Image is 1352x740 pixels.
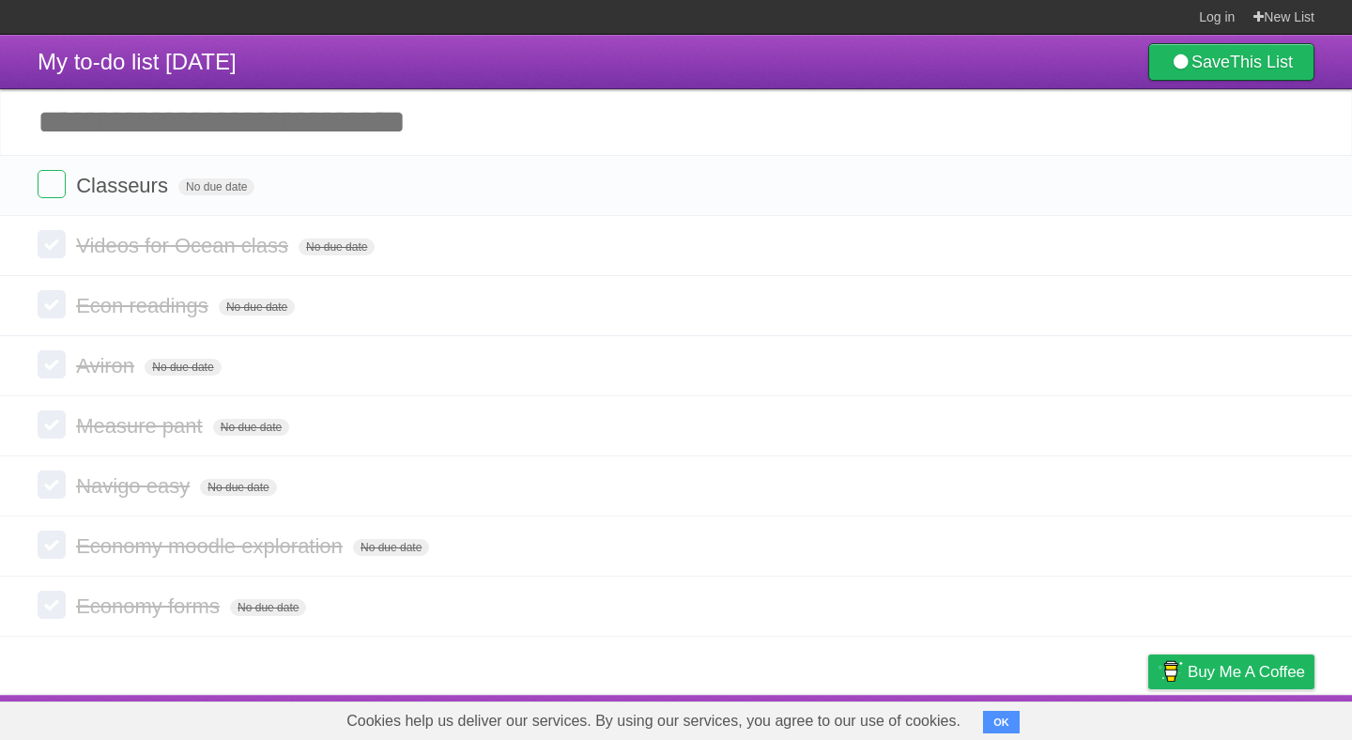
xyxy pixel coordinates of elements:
b: This List [1230,53,1293,71]
span: Econ readings [76,294,213,317]
label: Done [38,350,66,378]
span: Buy me a coffee [1188,655,1305,688]
a: About [899,700,938,735]
span: No due date [145,359,221,376]
label: Done [38,230,66,258]
span: Economy moodle exploration [76,534,347,558]
span: No due date [178,178,254,195]
span: No due date [219,299,295,316]
a: Privacy [1124,700,1173,735]
a: Buy me a coffee [1148,655,1314,689]
label: Done [38,170,66,198]
label: Done [38,290,66,318]
a: Terms [1060,700,1101,735]
label: Done [38,470,66,499]
span: My to-do list [DATE] [38,49,237,74]
span: Economy forms [76,594,224,618]
a: SaveThis List [1148,43,1314,81]
span: No due date [230,599,306,616]
span: No due date [353,539,429,556]
span: Navigo easy [76,474,194,498]
span: Videos for Ocean class [76,234,293,257]
label: Done [38,410,66,439]
button: OK [983,711,1020,733]
img: Buy me a coffee [1158,655,1183,687]
span: Classeurs [76,174,173,197]
span: No due date [299,239,375,255]
label: Done [38,531,66,559]
span: No due date [213,419,289,436]
span: No due date [200,479,276,496]
span: Cookies help us deliver our services. By using our services, you agree to our use of cookies. [328,702,979,740]
span: Aviron [76,354,139,378]
a: Developers [960,700,1037,735]
label: Done [38,591,66,619]
span: Measure pant [76,414,207,438]
a: Suggest a feature [1196,700,1314,735]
